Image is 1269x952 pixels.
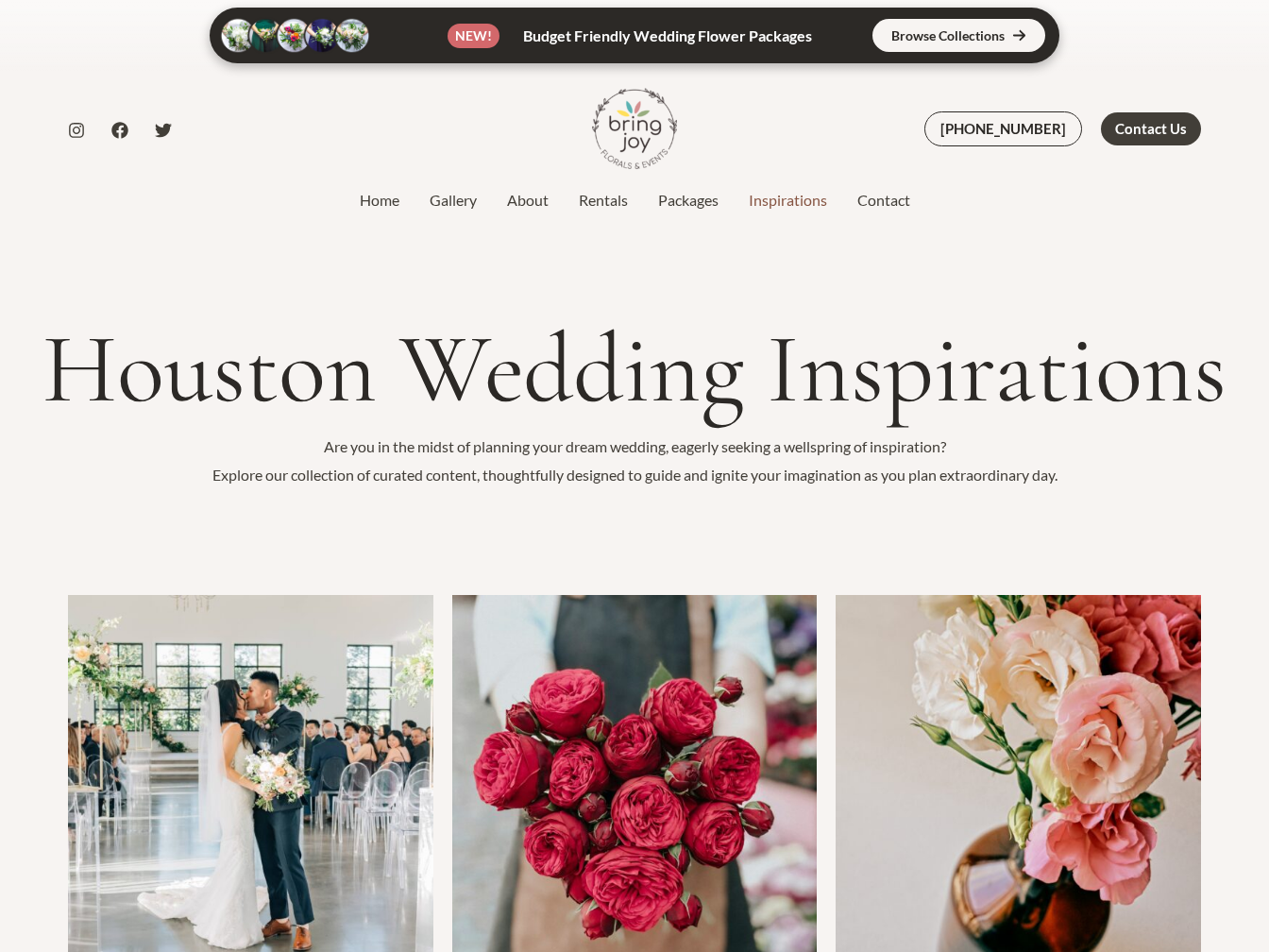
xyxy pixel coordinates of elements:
[68,122,85,139] a: Instagram
[492,189,564,212] a: About
[564,189,643,212] a: Rentals
[734,189,842,212] a: Inspirations
[924,111,1082,146] a: [PHONE_NUMBER]
[345,186,925,214] nav: Site Navigation
[32,315,1237,423] h1: Houston Wedding Inspirations
[23,433,1246,488] p: Are you in the midst of planning your dream wedding, eagerly seeking a wellspring of inspiration?...
[111,122,128,139] a: Facebook
[643,189,734,212] a: Packages
[415,189,492,212] a: Gallery
[1101,112,1201,145] a: Contact Us
[155,122,172,139] a: Twitter
[842,189,925,212] a: Contact
[592,86,677,171] img: Bring Joy
[345,189,415,212] a: Home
